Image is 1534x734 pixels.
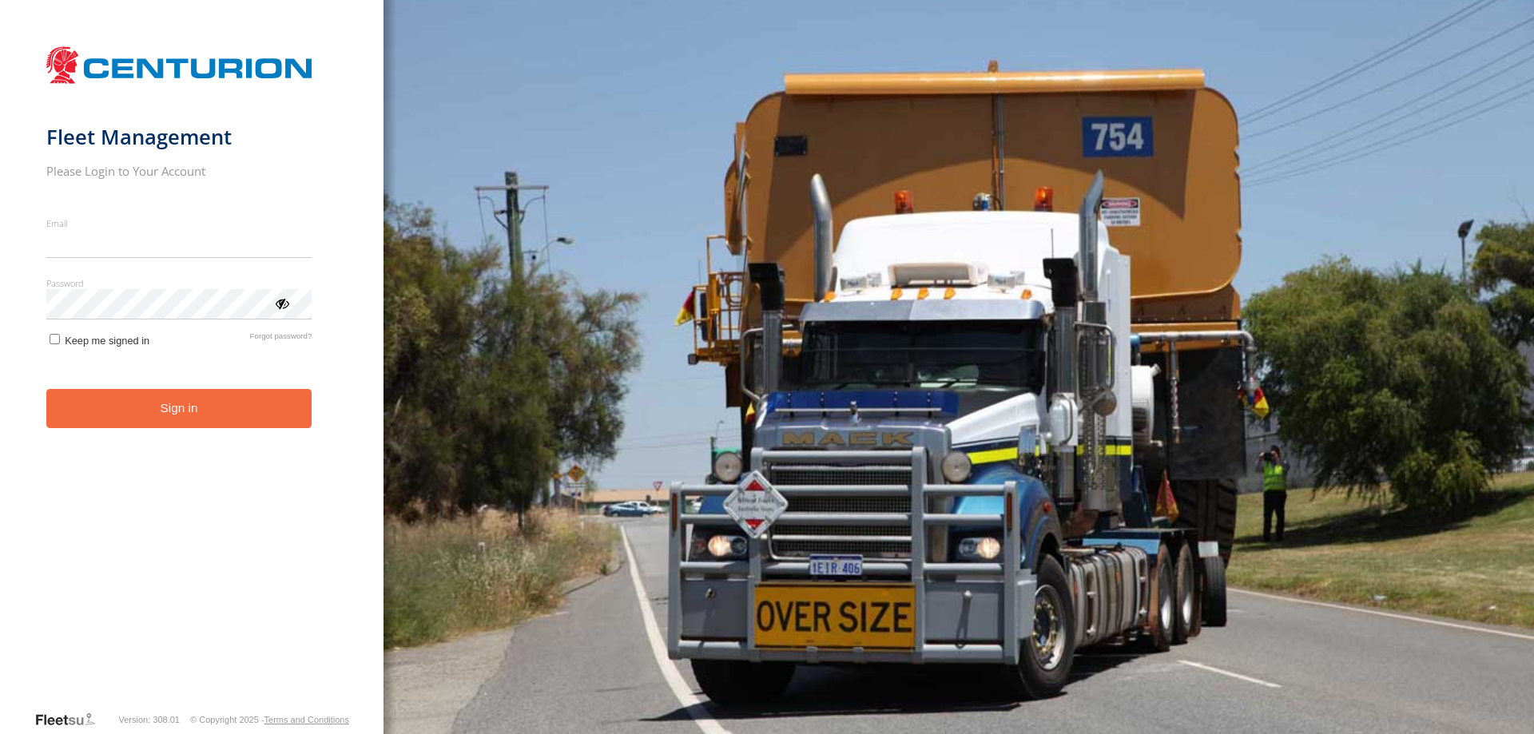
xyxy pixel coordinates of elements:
span: Keep me signed in [65,335,149,347]
a: Terms and Conditions [264,715,349,724]
div: ViewPassword [273,295,289,311]
a: Visit our Website [34,712,108,728]
input: Keep me signed in [50,334,60,344]
img: Centurion Transport [46,45,312,85]
label: Email [46,217,312,229]
a: Forgot password? [250,331,312,347]
div: Version: 308.01 [119,715,180,724]
button: Sign in [46,389,312,428]
label: Password [46,277,312,289]
form: main [46,38,338,710]
div: © Copyright 2025 - [190,715,349,724]
h2: Please Login to Your Account [46,163,312,179]
h1: Fleet Management [46,124,312,150]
